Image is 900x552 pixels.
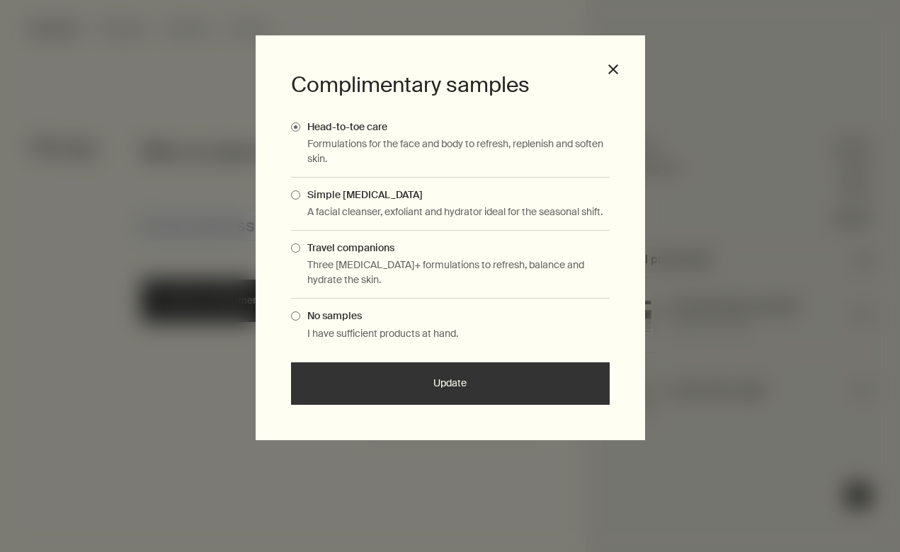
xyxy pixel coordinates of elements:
[291,362,610,405] button: Update
[300,188,423,201] span: Simple [MEDICAL_DATA]
[307,137,610,166] p: Formulations for the face and body to refresh, replenish and soften skin.
[307,326,610,341] p: I have sufficient products at hand.
[300,120,387,133] span: Head-to-toe care
[607,63,620,76] button: close
[300,241,394,254] span: Travel companions
[307,205,610,219] p: A facial cleanser, exfoliant and hydrator ideal for the seasonal shift.
[307,258,610,287] p: Three [MEDICAL_DATA]+ formulations to refresh, balance and hydrate the skin.
[291,71,610,99] h3: Complimentary samples
[300,309,362,322] span: No samples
